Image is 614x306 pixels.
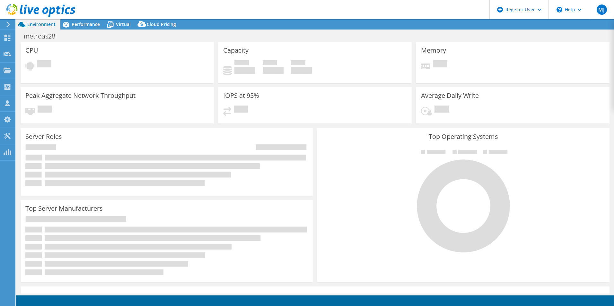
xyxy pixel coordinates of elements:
[557,7,562,13] svg: \n
[234,106,248,114] span: Pending
[433,60,447,69] span: Pending
[421,47,446,54] h3: Memory
[263,67,284,74] h4: 0 GiB
[291,60,305,67] span: Total
[25,47,38,54] h3: CPU
[322,133,605,140] h3: Top Operating Systems
[234,67,255,74] h4: 0 GiB
[38,106,52,114] span: Pending
[21,33,65,40] h1: metroas28
[37,60,51,69] span: Pending
[263,60,277,67] span: Free
[72,21,100,27] span: Performance
[25,205,103,212] h3: Top Server Manufacturers
[25,133,62,140] h3: Server Roles
[597,4,607,15] span: MJ
[116,21,131,27] span: Virtual
[434,106,449,114] span: Pending
[27,21,56,27] span: Environment
[25,92,136,99] h3: Peak Aggregate Network Throughput
[291,67,312,74] h4: 0 GiB
[147,21,176,27] span: Cloud Pricing
[421,92,479,99] h3: Average Daily Write
[223,47,249,54] h3: Capacity
[223,92,259,99] h3: IOPS at 95%
[234,60,249,67] span: Used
